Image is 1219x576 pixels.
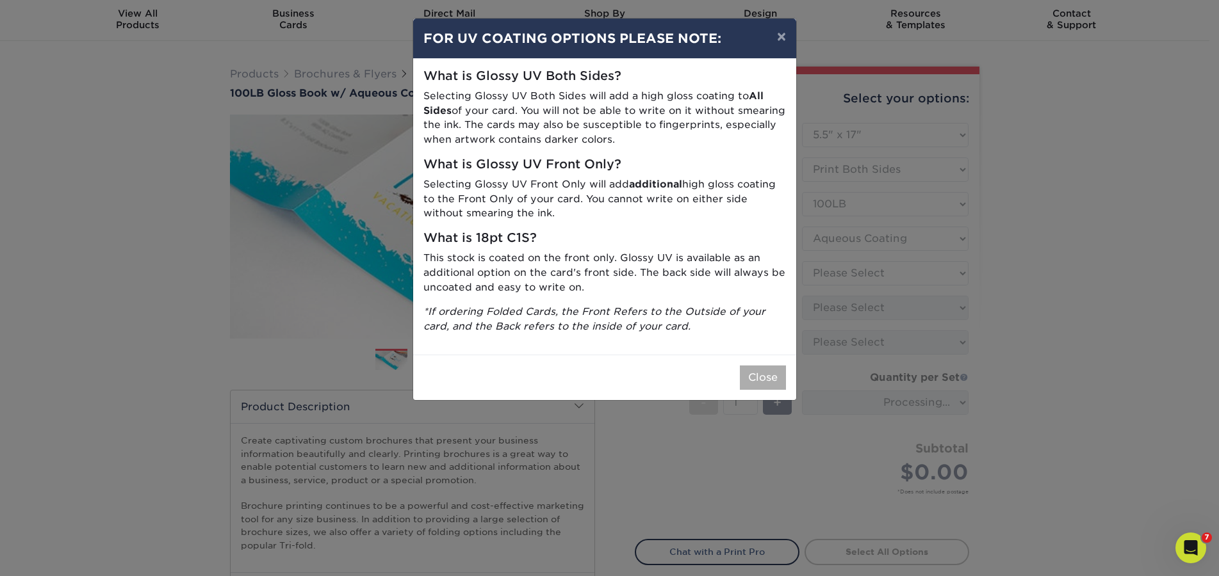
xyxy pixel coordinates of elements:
p: This stock is coated on the front only. Glossy UV is available as an additional option on the car... [423,251,786,294]
button: Close [740,365,786,390]
h5: What is Glossy UV Front Only? [423,157,786,172]
strong: additional [629,178,682,190]
button: × [767,19,796,54]
h4: FOR UV COATING OPTIONS PLEASE NOTE: [423,29,786,48]
h5: What is Glossy UV Both Sides? [423,69,786,84]
span: 7 [1202,532,1212,543]
strong: All Sides [423,90,764,116]
i: *If ordering Folded Cards, the Front Refers to the Outside of your card, and the Back refers to t... [423,305,765,332]
h5: What is 18pt C1S? [423,231,786,246]
p: Selecting Glossy UV Both Sides will add a high gloss coating to of your card. You will not be abl... [423,89,786,147]
iframe: Intercom live chat [1175,532,1206,563]
p: Selecting Glossy UV Front Only will add high gloss coating to the Front Only of your card. You ca... [423,177,786,221]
